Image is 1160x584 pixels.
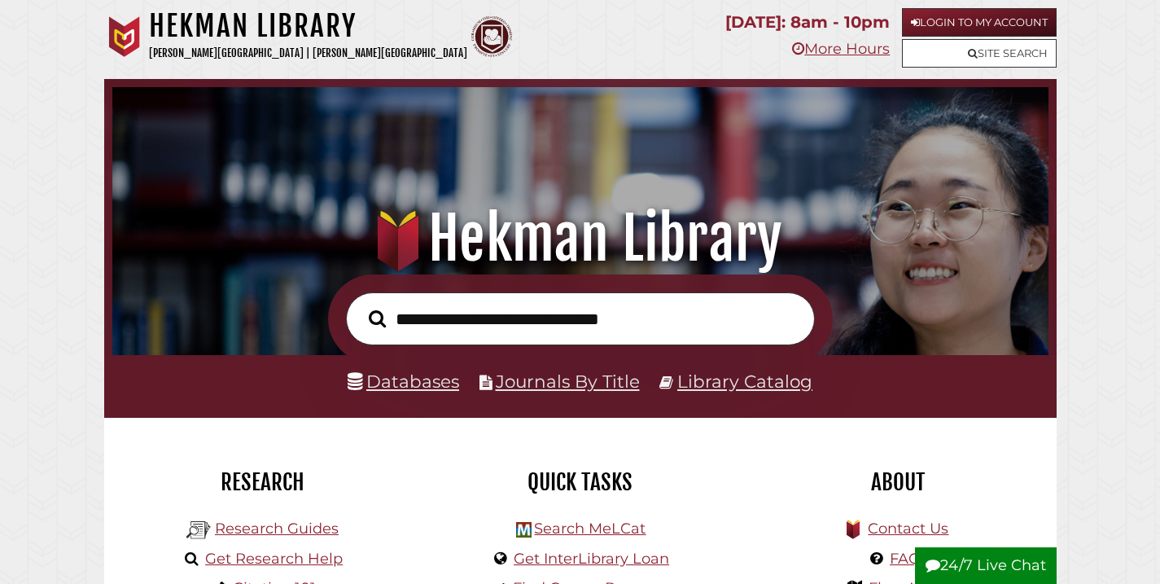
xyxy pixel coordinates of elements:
img: Hekman Library Logo [186,518,211,542]
a: Journals By Title [496,371,640,392]
img: Calvin Theological Seminary [471,16,512,57]
p: [DATE]: 8am - 10pm [725,8,890,37]
a: Library Catalog [677,371,812,392]
a: Get Research Help [205,550,343,568]
p: [PERSON_NAME][GEOGRAPHIC_DATA] | [PERSON_NAME][GEOGRAPHIC_DATA] [149,44,467,63]
a: Login to My Account [902,8,1057,37]
a: Contact Us [868,520,948,538]
a: More Hours [792,40,890,58]
a: Get InterLibrary Loan [514,550,669,568]
a: Research Guides [215,520,339,538]
a: Search MeLCat [534,520,646,538]
img: Hekman Library Logo [516,522,532,538]
i: Search [369,310,386,328]
a: Databases [348,371,459,392]
a: FAQs [890,550,928,568]
h2: Quick Tasks [434,468,727,496]
h1: Hekman Library [149,8,467,44]
h2: About [751,468,1044,496]
a: Site Search [902,39,1057,68]
h1: Hekman Library [129,203,1031,274]
h2: Research [116,468,409,496]
button: Search [361,305,394,332]
img: Calvin University [104,16,145,57]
